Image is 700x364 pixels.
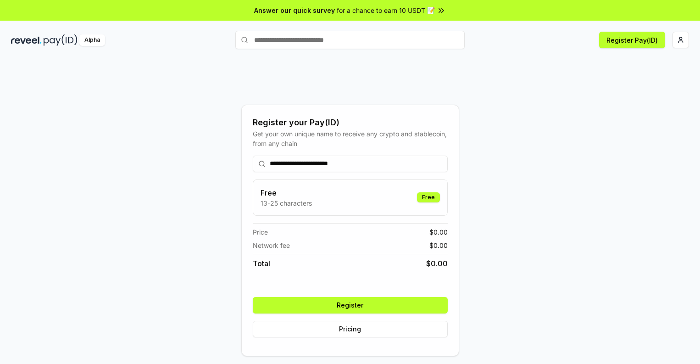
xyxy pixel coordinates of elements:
[253,258,270,269] span: Total
[429,241,448,250] span: $ 0.00
[79,34,105,46] div: Alpha
[11,34,42,46] img: reveel_dark
[426,258,448,269] span: $ 0.00
[253,116,448,129] div: Register your Pay(ID)
[253,297,448,314] button: Register
[429,227,448,237] span: $ 0.00
[253,321,448,337] button: Pricing
[253,227,268,237] span: Price
[417,192,440,202] div: Free
[261,187,312,198] h3: Free
[599,32,665,48] button: Register Pay(ID)
[337,6,435,15] span: for a chance to earn 10 USDT 📝
[253,129,448,148] div: Get your own unique name to receive any crypto and stablecoin, from any chain
[261,198,312,208] p: 13-25 characters
[253,241,290,250] span: Network fee
[44,34,78,46] img: pay_id
[254,6,335,15] span: Answer our quick survey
